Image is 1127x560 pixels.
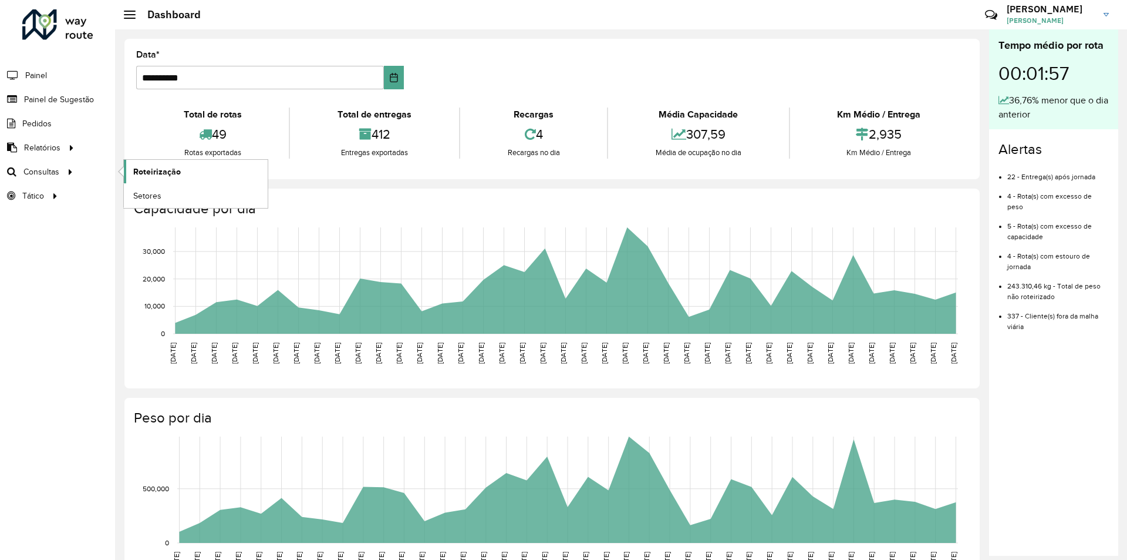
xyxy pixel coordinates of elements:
text: [DATE] [785,343,793,364]
text: 30,000 [143,247,165,255]
text: [DATE] [826,343,834,364]
text: [DATE] [580,343,588,364]
text: [DATE] [395,343,403,364]
text: [DATE] [416,343,423,364]
text: [DATE] [950,343,957,364]
text: [DATE] [477,343,485,364]
text: [DATE] [251,343,259,364]
text: [DATE] [703,343,711,364]
li: 4 - Rota(s) com estouro de jornada [1007,242,1109,272]
text: [DATE] [518,343,526,364]
div: Total de entregas [293,108,455,122]
text: [DATE] [600,343,608,364]
text: [DATE] [847,343,855,364]
div: 4 [463,122,604,147]
text: [DATE] [210,343,218,364]
li: 5 - Rota(s) com excesso de capacidade [1007,212,1109,242]
h3: [PERSON_NAME] [1007,4,1095,15]
text: [DATE] [190,343,197,364]
text: [DATE] [621,343,629,364]
text: [DATE] [765,343,772,364]
div: 307,59 [611,122,785,147]
div: Km Médio / Entrega [793,108,965,122]
text: [DATE] [806,343,814,364]
span: Consultas [23,166,59,178]
div: 00:01:57 [998,53,1109,93]
h4: Capacidade por dia [134,200,968,217]
text: [DATE] [272,343,279,364]
span: Setores [133,190,161,202]
span: Painel de Sugestão [24,93,94,106]
text: [DATE] [169,343,177,364]
text: [DATE] [436,343,444,364]
div: Total de rotas [139,108,286,122]
text: [DATE] [539,343,546,364]
text: [DATE] [498,343,505,364]
text: 500,000 [143,485,169,492]
text: [DATE] [374,343,382,364]
a: Roteirização [124,160,268,183]
div: Recargas no dia [463,147,604,159]
label: Data [136,48,160,62]
div: 36,76% menor que o dia anterior [998,93,1109,122]
li: 22 - Entrega(s) após jornada [1007,163,1109,182]
text: [DATE] [457,343,464,364]
h2: Dashboard [136,8,201,21]
li: 4 - Rota(s) com excesso de peso [1007,182,1109,212]
div: Média Capacidade [611,108,785,122]
div: Recargas [463,108,604,122]
text: [DATE] [333,343,341,364]
text: [DATE] [642,343,649,364]
span: Tático [22,190,44,202]
text: 0 [161,330,165,337]
div: Média de ocupação no dia [611,147,785,159]
li: 337 - Cliente(s) fora da malha viária [1007,302,1109,332]
button: Choose Date [384,66,404,89]
span: Roteirização [133,166,181,178]
a: Contato Rápido [978,2,1004,28]
span: Relatórios [24,142,60,154]
span: [PERSON_NAME] [1007,15,1095,26]
div: Rotas exportadas [139,147,286,159]
div: 412 [293,122,455,147]
text: [DATE] [929,343,937,364]
a: Setores [124,184,268,207]
text: [DATE] [683,343,690,364]
h4: Peso por dia [134,410,968,427]
text: [DATE] [724,343,731,364]
div: 2,935 [793,122,965,147]
text: [DATE] [868,343,875,364]
h4: Alertas [998,141,1109,158]
text: 20,000 [143,275,165,283]
div: Km Médio / Entrega [793,147,965,159]
span: Pedidos [22,118,52,130]
div: Entregas exportadas [293,147,455,159]
text: [DATE] [292,343,300,364]
li: 243.310,46 kg - Total de peso não roteirizado [1007,272,1109,302]
text: [DATE] [231,343,238,364]
text: 10,000 [144,302,165,310]
text: [DATE] [559,343,567,364]
text: [DATE] [744,343,752,364]
div: 49 [139,122,286,147]
text: [DATE] [354,343,362,364]
div: Tempo médio por rota [998,38,1109,53]
text: [DATE] [909,343,916,364]
text: 0 [165,539,169,546]
span: Painel [25,69,47,82]
text: [DATE] [662,343,670,364]
text: [DATE] [888,343,896,364]
text: [DATE] [313,343,320,364]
